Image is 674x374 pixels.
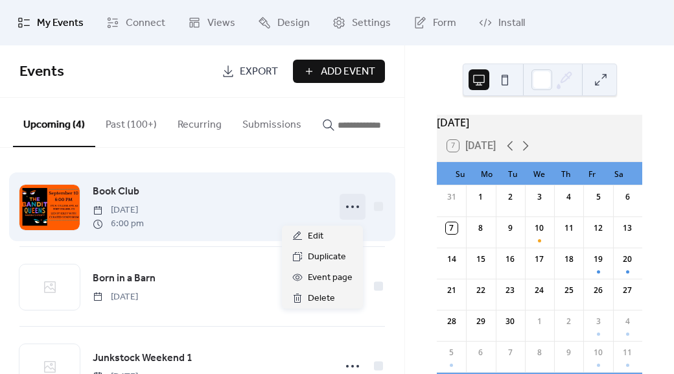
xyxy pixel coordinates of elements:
[178,5,245,40] a: Views
[308,250,346,265] span: Duplicate
[592,316,604,327] div: 3
[592,222,604,234] div: 12
[167,98,232,146] button: Recurring
[277,16,310,31] span: Design
[504,285,516,296] div: 23
[97,5,175,40] a: Connect
[308,270,353,286] span: Event page
[308,291,335,307] span: Delete
[475,285,487,296] div: 22
[93,217,144,231] span: 6:00 pm
[622,347,633,358] div: 11
[404,5,466,40] a: Form
[446,222,458,234] div: 7
[13,98,95,147] button: Upcoming (4)
[475,253,487,265] div: 15
[563,191,575,203] div: 4
[93,270,156,287] a: Born in a Barn
[475,316,487,327] div: 29
[446,285,458,296] div: 21
[433,16,456,31] span: Form
[469,5,535,40] a: Install
[93,290,138,304] span: [DATE]
[446,253,458,265] div: 14
[526,162,553,185] div: We
[37,16,84,31] span: My Events
[475,191,487,203] div: 1
[533,191,545,203] div: 3
[446,191,458,203] div: 31
[553,162,579,185] div: Th
[579,162,606,185] div: Fr
[323,5,401,40] a: Settings
[533,222,545,234] div: 10
[533,285,545,296] div: 24
[248,5,320,40] a: Design
[622,191,633,203] div: 6
[19,58,64,86] span: Events
[308,229,323,244] span: Edit
[8,5,93,40] a: My Events
[563,222,575,234] div: 11
[293,60,385,83] button: Add Event
[504,347,516,358] div: 7
[93,183,139,200] a: Book Club
[504,222,516,234] div: 9
[533,316,545,327] div: 1
[563,316,575,327] div: 2
[475,347,487,358] div: 6
[93,350,192,367] a: Junkstock Weekend 1
[622,222,633,234] div: 13
[93,271,156,286] span: Born in a Barn
[592,253,604,265] div: 19
[622,285,633,296] div: 27
[504,316,516,327] div: 30
[126,16,165,31] span: Connect
[474,162,500,185] div: Mo
[498,16,525,31] span: Install
[475,222,487,234] div: 8
[447,162,474,185] div: Su
[240,64,278,80] span: Export
[437,115,642,130] div: [DATE]
[321,64,375,80] span: Add Event
[93,351,192,366] span: Junkstock Weekend 1
[622,253,633,265] div: 20
[95,98,167,146] button: Past (100+)
[592,191,604,203] div: 5
[605,162,632,185] div: Sa
[93,184,139,200] span: Book Club
[563,285,575,296] div: 25
[563,253,575,265] div: 18
[352,16,391,31] span: Settings
[592,285,604,296] div: 26
[563,347,575,358] div: 9
[232,98,312,146] button: Submissions
[504,253,516,265] div: 16
[207,16,235,31] span: Views
[533,253,545,265] div: 17
[93,204,144,217] span: [DATE]
[533,347,545,358] div: 8
[500,162,526,185] div: Tu
[622,316,633,327] div: 4
[592,347,604,358] div: 10
[446,316,458,327] div: 28
[212,60,288,83] a: Export
[446,347,458,358] div: 5
[504,191,516,203] div: 2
